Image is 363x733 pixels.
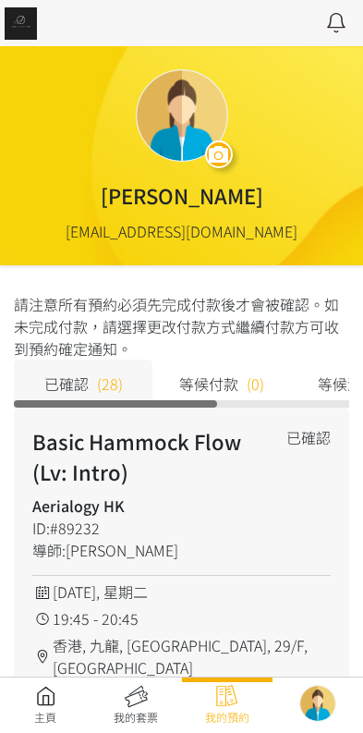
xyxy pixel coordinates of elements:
span: (28) [97,373,123,395]
h4: Aerialogy HK [32,495,271,517]
h2: Basic Hammock Flow (Lv: Intro) [32,426,271,487]
div: 導師:[PERSON_NAME] [32,539,271,561]
span: 等候付款 [179,373,238,395]
div: 19:45 - 20:45 [32,607,331,629]
span: 已確認 [44,373,89,395]
span: 香港, 九龍, [GEOGRAPHIC_DATA], 29/F, [GEOGRAPHIC_DATA] [53,634,331,678]
div: ID:#89232 [32,517,271,539]
span: (0) [247,373,264,395]
div: [PERSON_NAME] [101,180,263,211]
div: [EMAIL_ADDRESS][DOMAIN_NAME] [66,220,297,242]
div: 已確認 [286,426,331,448]
div: [DATE], 星期二 [32,580,331,603]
